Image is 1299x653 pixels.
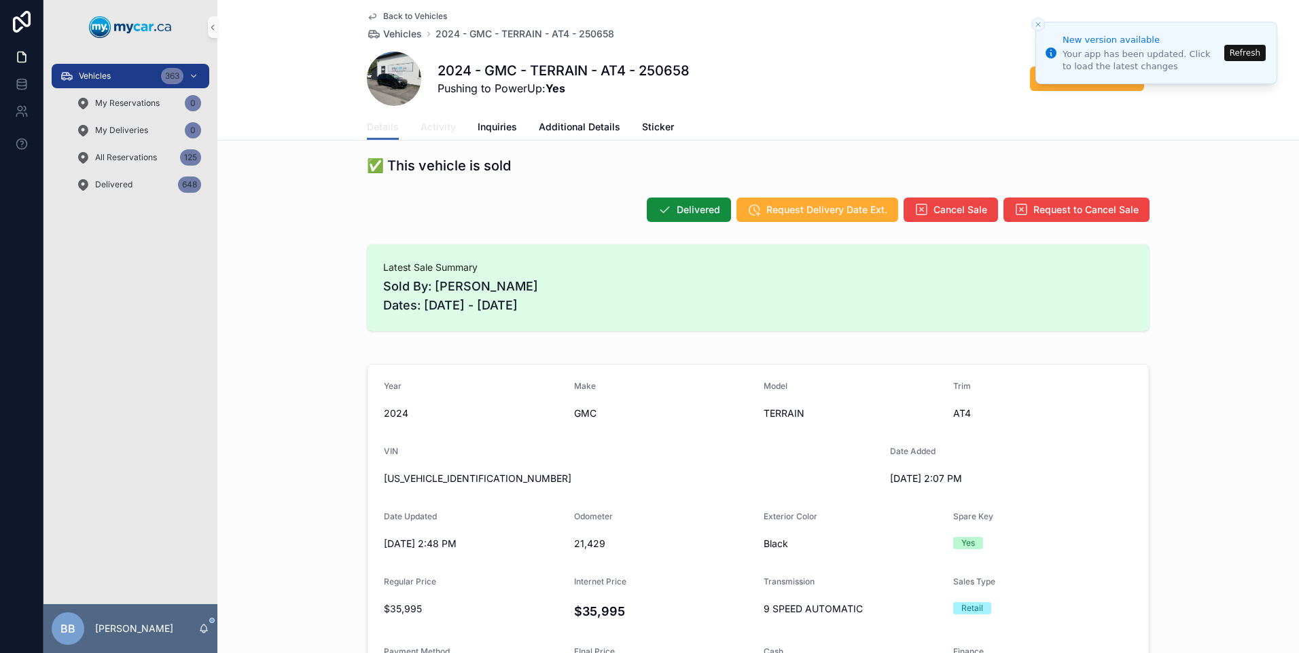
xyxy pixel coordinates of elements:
div: scrollable content [43,54,217,214]
span: Delivered [677,203,720,217]
img: App logo [89,16,172,38]
a: Activity [421,115,456,142]
span: 2024 [384,407,563,420]
span: Exterior Color [764,511,817,521]
span: GMC [574,407,753,420]
strong: Yes [546,81,565,95]
div: Your app has been updated. Click to load the latest changes [1063,48,1220,73]
span: Sales Type [953,576,995,586]
a: Delivered648 [68,172,209,197]
a: My Deliveries0 [68,118,209,143]
span: Odometer [574,511,613,521]
span: [US_VEHICLE_IDENTIFICATION_NUMBER] [384,472,879,485]
div: Yes [961,537,975,549]
span: 9 SPEED AUTOMATIC [764,602,942,616]
span: Vehicles [79,71,111,81]
div: Retail [961,602,983,614]
span: [DATE] 2:07 PM [890,472,1069,485]
button: Request to Cancel Sale [1003,198,1150,222]
span: VIN [384,446,398,456]
span: Request Delivery Date Ext. [766,203,887,217]
span: Vehicles [383,27,422,41]
span: My Deliveries [95,125,148,136]
a: Sticker [642,115,674,142]
button: Cancel Sale [904,198,998,222]
button: Close toast [1031,18,1045,31]
span: Year [384,381,402,391]
span: Request to Cancel Sale [1033,203,1139,217]
div: 125 [180,149,201,166]
a: Vehicles [367,27,422,41]
button: Delivered [647,198,731,222]
span: All Reservations [95,152,157,163]
span: Date Added [890,446,936,456]
span: [DATE] 2:48 PM [384,537,563,551]
div: 0 [185,122,201,138]
div: 0 [185,95,201,111]
span: Additional Details [539,120,620,134]
span: Trim [953,381,971,391]
span: TERRAIN [764,407,942,420]
a: Details [367,115,399,141]
span: AT4 [953,407,1133,420]
h4: $35,995 [574,602,753,620]
span: Back to Vehicles [383,11,447,22]
span: 21,429 [574,537,753,551]
span: Black [764,537,942,551]
div: 648 [178,176,201,193]
div: 363 [161,68,183,84]
button: Transfer Vehicle [1030,67,1144,91]
a: Vehicles363 [52,64,209,88]
span: Spare Key [953,511,993,521]
span: Make [574,381,596,391]
span: Regular Price [384,576,436,586]
span: Model [764,381,787,391]
span: Transmission [764,576,815,586]
p: [PERSON_NAME] [95,622,173,635]
span: Sticker [642,120,674,134]
a: Back to Vehicles [367,11,447,22]
span: Details [367,120,399,134]
a: My Reservations0 [68,91,209,115]
a: Inquiries [478,115,517,142]
span: BB [60,620,75,637]
div: New version available [1063,33,1220,47]
h1: 2024 - GMC - TERRAIN - AT4 - 250658 [438,61,690,80]
a: 2024 - GMC - TERRAIN - AT4 - 250658 [435,27,614,41]
span: Activity [421,120,456,134]
span: Delivered [95,179,132,190]
span: My Reservations [95,98,160,109]
span: Date Updated [384,511,437,521]
span: Latest Sale Summary [383,261,1133,274]
a: All Reservations125 [68,145,209,170]
span: Sold By: [PERSON_NAME] Dates: [DATE] - [DATE] [383,277,1133,315]
span: Cancel Sale [933,203,987,217]
h1: ✅ This vehicle is sold [367,156,511,175]
button: Request Delivery Date Ext. [736,198,898,222]
button: Refresh [1224,45,1266,61]
span: $35,995 [384,602,563,616]
span: Inquiries [478,120,517,134]
a: Additional Details [539,115,620,142]
span: Pushing to PowerUp: [438,80,690,96]
span: Internet Price [574,576,626,586]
